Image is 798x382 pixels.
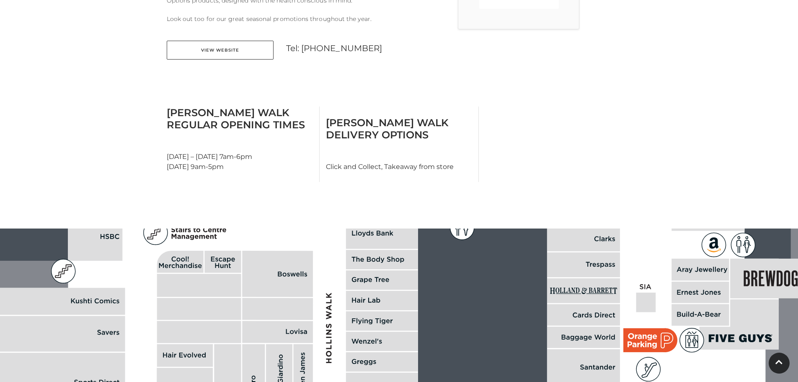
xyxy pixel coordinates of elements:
a: Tel: [PHONE_NUMBER] [286,43,382,53]
div: [DATE] – [DATE] 7am-6pm [DATE] 9am-5pm [160,107,320,182]
a: View Website [167,41,274,60]
h3: [PERSON_NAME] Walk Regular Opening Times [167,107,313,131]
h3: [PERSON_NAME] Walk Delivery Options [326,117,472,141]
p: Look out too for our great seasonal promotions throughout the year. [167,14,393,24]
div: Click and Collect, Takeaway from store [320,107,479,182]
